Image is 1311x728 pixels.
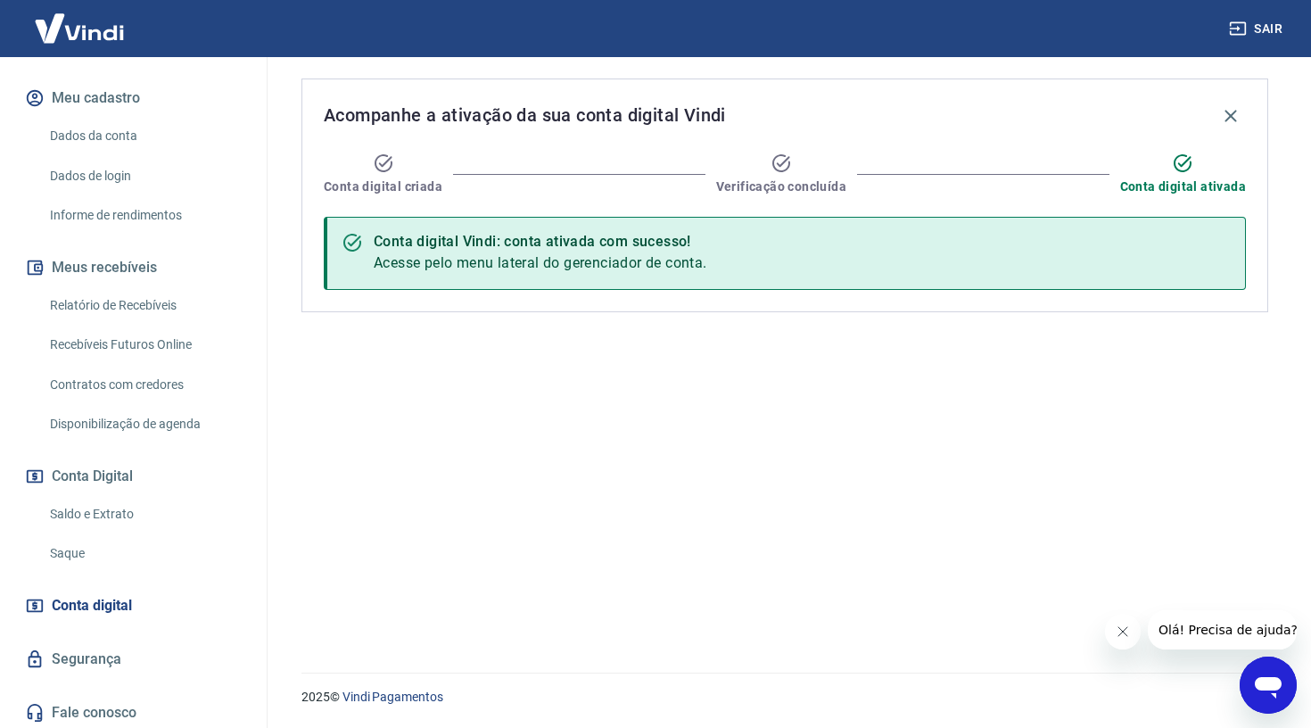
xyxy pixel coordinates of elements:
[1120,178,1246,195] span: Conta digital ativada
[716,178,846,195] span: Verificação concluída
[52,593,132,618] span: Conta digital
[21,640,245,679] a: Segurança
[43,496,245,533] a: Saldo e Extrato
[43,118,245,154] a: Dados da conta
[43,158,245,194] a: Dados de login
[21,79,245,118] button: Meu cadastro
[301,688,1268,707] p: 2025 ©
[374,231,707,252] div: Conta digital Vindi: conta ativada com sucesso!
[324,178,442,195] span: Conta digital criada
[43,406,245,443] a: Disponibilização de agenda
[324,101,726,129] span: Acompanhe a ativação da sua conta digital Vindi
[21,457,245,496] button: Conta Digital
[1225,12,1290,45] button: Sair
[1148,610,1297,649] iframe: Mensagem da empresa
[1240,657,1297,714] iframe: Botão para abrir a janela de mensagens
[374,254,707,271] span: Acesse pelo menu lateral do gerenciador de conta.
[21,248,245,287] button: Meus recebíveis
[11,12,150,27] span: Olá! Precisa de ajuda?
[1105,614,1141,649] iframe: Fechar mensagem
[43,327,245,363] a: Recebíveis Futuros Online
[21,586,245,625] a: Conta digital
[43,197,245,234] a: Informe de rendimentos
[43,367,245,403] a: Contratos com credores
[342,690,443,704] a: Vindi Pagamentos
[43,535,245,572] a: Saque
[21,1,137,55] img: Vindi
[43,287,245,324] a: Relatório de Recebíveis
